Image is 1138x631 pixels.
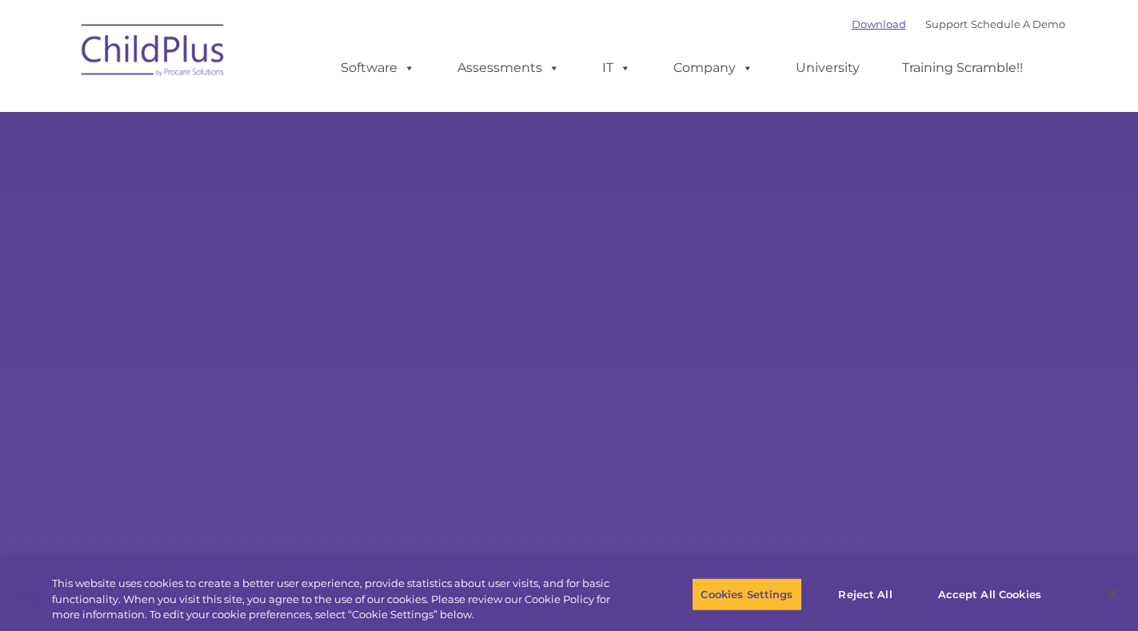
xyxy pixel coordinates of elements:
[816,577,916,611] button: Reject All
[1095,577,1130,612] button: Close
[929,577,1050,611] button: Accept All Cookies
[925,18,968,30] a: Support
[52,576,626,623] div: This website uses cookies to create a better user experience, provide statistics about user visit...
[586,52,647,84] a: IT
[852,18,1065,30] font: |
[886,52,1039,84] a: Training Scramble!!
[657,52,769,84] a: Company
[441,52,576,84] a: Assessments
[971,18,1065,30] a: Schedule A Demo
[692,577,801,611] button: Cookies Settings
[780,52,876,84] a: University
[325,52,431,84] a: Software
[74,13,234,93] img: ChildPlus by Procare Solutions
[852,18,906,30] a: Download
